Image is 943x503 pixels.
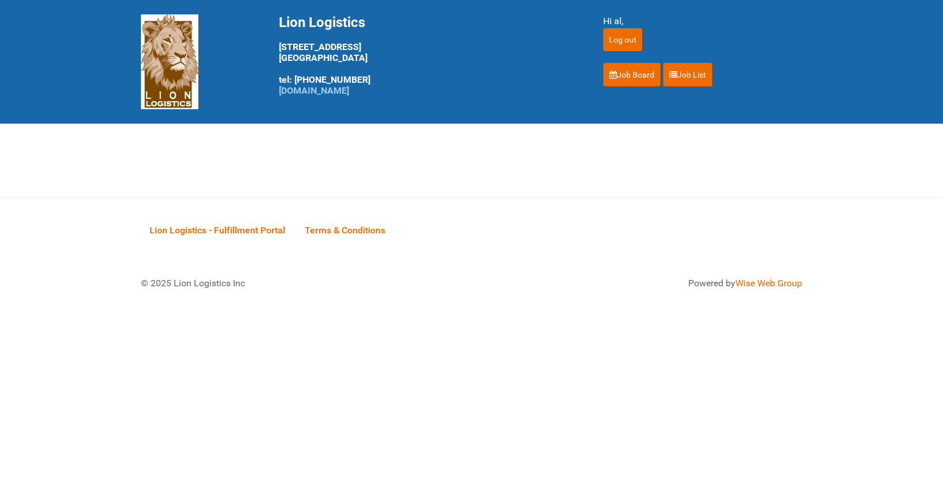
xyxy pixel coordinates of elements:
[486,277,802,290] div: Powered by
[603,14,802,28] div: Hi al,
[279,14,365,30] span: Lion Logistics
[141,212,294,248] a: Lion Logistics - Fulfillment Portal
[305,225,385,236] span: Terms & Conditions
[296,212,394,248] a: Terms & Conditions
[663,63,712,87] a: Job List
[279,85,349,96] a: [DOMAIN_NAME]
[735,278,802,289] a: Wise Web Group
[132,268,466,299] div: © 2025 Lion Logistics Inc
[603,28,642,51] input: Log out
[141,56,198,67] a: Lion Logistics
[279,14,574,96] div: [STREET_ADDRESS] [GEOGRAPHIC_DATA] tel: [PHONE_NUMBER]
[149,225,285,236] span: Lion Logistics - Fulfillment Portal
[603,63,661,87] a: Job Board
[141,14,198,109] img: Lion Logistics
